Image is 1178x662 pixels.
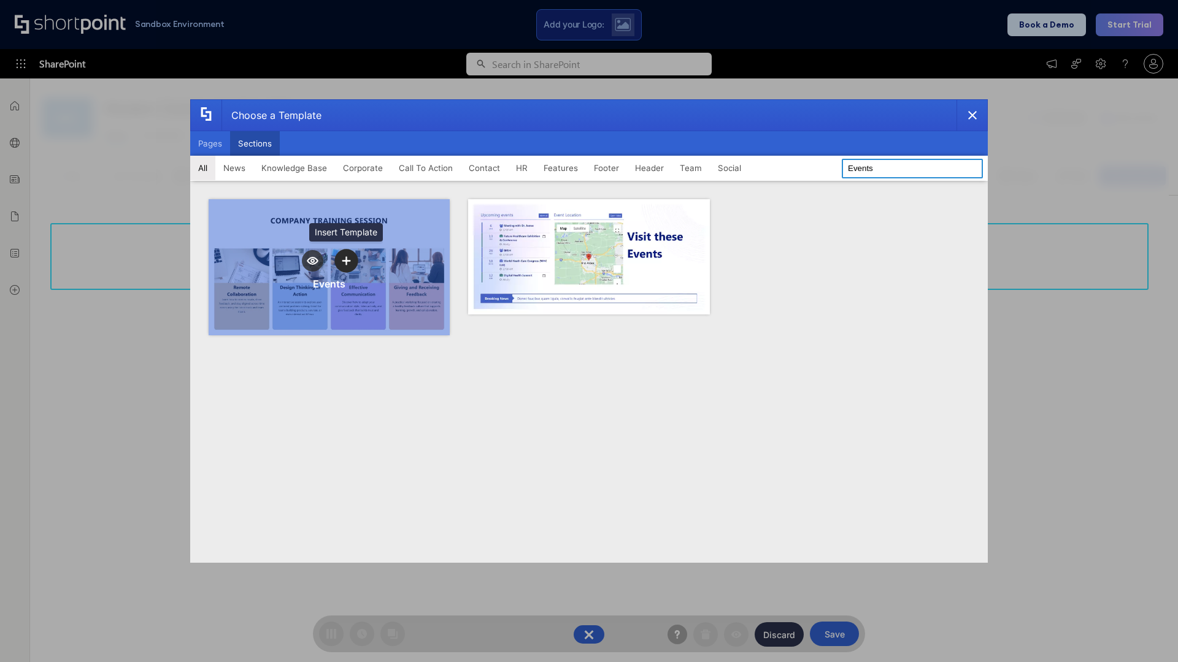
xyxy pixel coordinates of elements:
button: HR [508,156,536,180]
button: Contact [461,156,508,180]
div: Choose a Template [221,100,321,131]
button: News [215,156,253,180]
div: template selector [190,99,988,563]
button: Knowledge Base [253,156,335,180]
input: Search [842,159,983,178]
button: Features [536,156,586,180]
button: Header [627,156,672,180]
button: Corporate [335,156,391,180]
button: All [190,156,215,180]
iframe: Chat Widget [1117,603,1178,662]
div: Events [313,278,345,290]
button: Social [710,156,749,180]
button: Sections [230,131,280,156]
button: Pages [190,131,230,156]
button: Call To Action [391,156,461,180]
button: Footer [586,156,627,180]
button: Team [672,156,710,180]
